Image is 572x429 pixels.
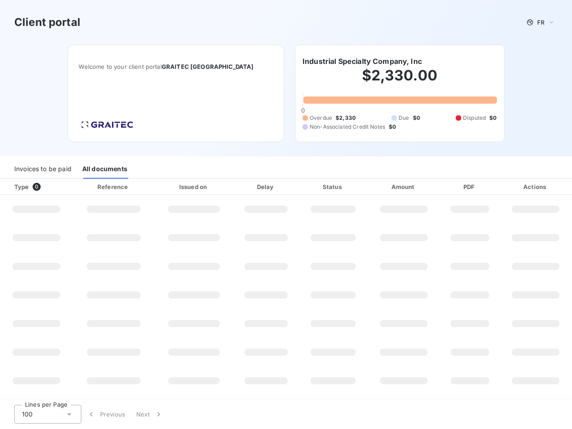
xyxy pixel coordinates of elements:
span: Non-Associated Credit Notes [310,123,385,131]
button: Next [131,405,168,424]
h2: $2,330.00 [303,67,497,93]
div: Amount [369,182,439,191]
h3: Client portal [14,14,80,30]
span: $0 [413,114,420,122]
div: Issued on [156,182,231,191]
span: Welcome to your client portal [79,63,273,70]
div: Type [9,182,71,191]
span: $0 [389,123,396,131]
img: Company logo [79,118,136,131]
span: 100 [22,410,33,419]
span: Disputed [463,114,486,122]
div: Delay [235,182,297,191]
span: $2,330 [336,114,356,122]
div: Actions [501,182,570,191]
span: $0 [489,114,496,122]
span: GRAITEC [GEOGRAPHIC_DATA] [162,63,254,70]
button: Previous [81,405,131,424]
span: FR [537,19,544,26]
span: 0 [33,183,41,191]
span: Due [399,114,409,122]
div: Invoices to be paid [14,160,71,179]
span: 0 [301,107,305,114]
div: Status [301,182,366,191]
span: Overdue [310,114,332,122]
div: Reference [97,183,128,190]
div: PDF [442,182,497,191]
h6: Industrial Specialty Company, Inc [303,56,422,67]
div: All documents [82,160,127,179]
